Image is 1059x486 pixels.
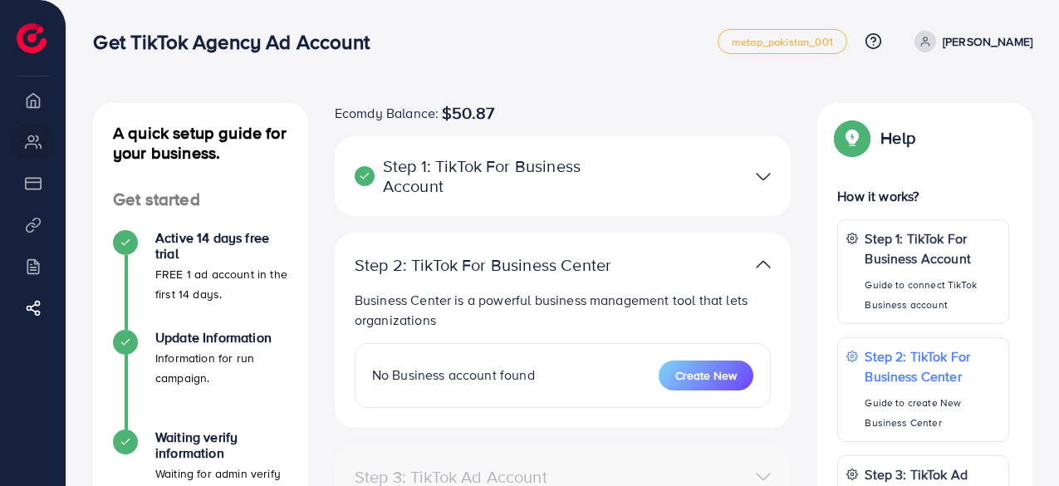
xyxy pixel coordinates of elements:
[93,230,308,330] li: Active 14 days free trial
[93,189,308,210] h4: Get started
[837,186,1009,206] p: How it works?
[880,128,915,148] p: Help
[732,37,833,47] span: metap_pakistan_001
[355,290,772,330] p: Business Center is a powerful business management tool that lets organizations
[155,330,288,346] h4: Update Information
[865,228,1000,268] p: Step 1: TikTok For Business Account
[659,361,753,390] button: Create New
[718,29,847,54] a: metap_pakistan_001
[675,367,737,384] span: Create New
[372,366,535,384] span: No Business account found
[93,330,308,430] li: Update Information
[943,32,1032,52] p: [PERSON_NAME]
[865,275,1000,315] p: Guide to connect TikTok Business account
[93,123,308,163] h4: A quick setup guide for your business.
[865,346,1000,386] p: Step 2: TikTok For Business Center
[155,430,288,461] h4: Waiting verify information
[93,30,382,54] h3: Get TikTok Agency Ad Account
[442,103,494,123] span: $50.87
[837,123,867,153] img: Popup guide
[155,264,288,304] p: FREE 1 ad account in the first 14 days.
[17,23,47,53] img: logo
[756,164,771,189] img: TikTok partner
[756,253,771,277] img: TikTok partner
[355,156,624,196] p: Step 1: TikTok For Business Account
[355,255,624,275] p: Step 2: TikTok For Business Center
[335,103,439,123] span: Ecomdy Balance:
[865,393,1000,433] p: Guide to create New Business Center
[155,230,288,262] h4: Active 14 days free trial
[155,348,288,388] p: Information for run campaign.
[908,31,1032,52] a: [PERSON_NAME]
